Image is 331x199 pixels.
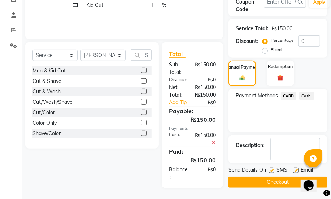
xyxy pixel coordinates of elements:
div: Color Only [32,119,57,127]
label: Fixed [271,47,282,53]
div: Cut/Wash/Shave [32,98,73,106]
div: ₨150.00 [189,91,221,99]
div: Description: [236,142,265,149]
img: _gift.svg [275,74,285,82]
div: Total: [164,91,189,99]
span: CARD [281,92,296,100]
label: Redemption [268,63,293,70]
div: ₨0 [197,99,221,106]
div: ₨150.00 [190,84,221,91]
div: Men & Kid Cut [32,67,66,75]
div: Service Total: [236,25,269,32]
div: Discount: [236,37,258,45]
span: SMS [276,166,287,175]
label: Manual Payment [225,64,260,71]
img: _cash.svg [238,75,247,81]
div: Sub Total: [164,61,190,76]
div: Net: [164,84,190,91]
div: ₨150.00 [271,25,292,32]
button: Checkout [228,177,327,188]
div: ₨150.00 [190,132,221,147]
div: Balance : [164,166,193,181]
div: Paid: [164,147,221,156]
a: Add Tip [164,99,197,106]
span: Payment Methods [236,92,278,99]
div: ₨150.00 [164,115,221,124]
div: ₨0 [193,166,221,181]
span: Cash. [299,92,314,100]
div: Discount: [164,76,196,84]
div: Cut/Color [32,109,55,116]
div: ₨150.00 [190,61,221,76]
span: Total [169,50,186,58]
div: ₨150.00 [164,156,221,164]
label: Percentage [271,37,294,44]
div: Shave/Color [32,130,61,137]
div: Cut & Wash [32,88,61,96]
div: ₨0 [196,76,221,84]
div: Cash. [164,132,190,147]
div: Payments [169,125,216,132]
span: Send Details On [228,166,266,175]
input: Search or Scan [131,49,152,61]
div: Cut & Shave [32,78,61,85]
iframe: chat widget [301,170,324,192]
span: Email [301,166,313,175]
div: Payable: [164,107,221,115]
